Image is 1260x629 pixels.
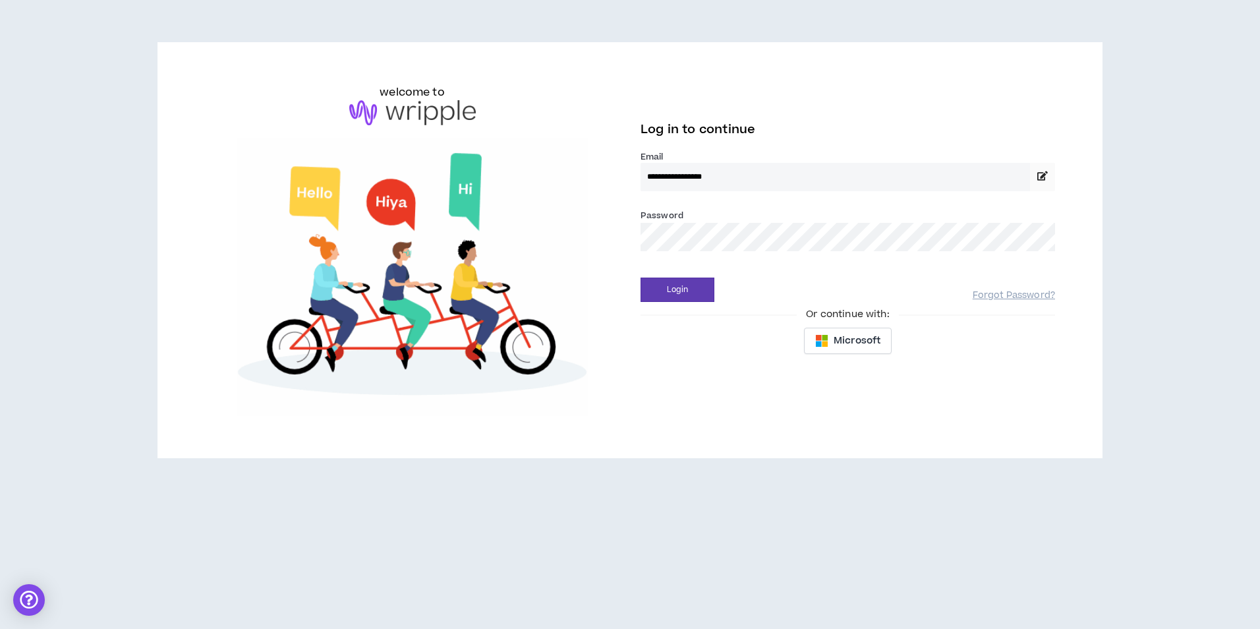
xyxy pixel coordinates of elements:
div: Open Intercom Messenger [13,584,45,616]
span: Microsoft [834,334,880,348]
a: Forgot Password? [973,289,1055,302]
h6: welcome to [380,84,445,100]
label: Email [641,151,1055,163]
button: Login [641,278,714,302]
label: Password [641,210,683,222]
span: Log in to continue [641,121,755,138]
span: Or continue with: [797,307,898,322]
img: logo-brand.png [349,100,476,125]
img: Welcome to Wripple [205,138,619,417]
button: Microsoft [804,328,892,354]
